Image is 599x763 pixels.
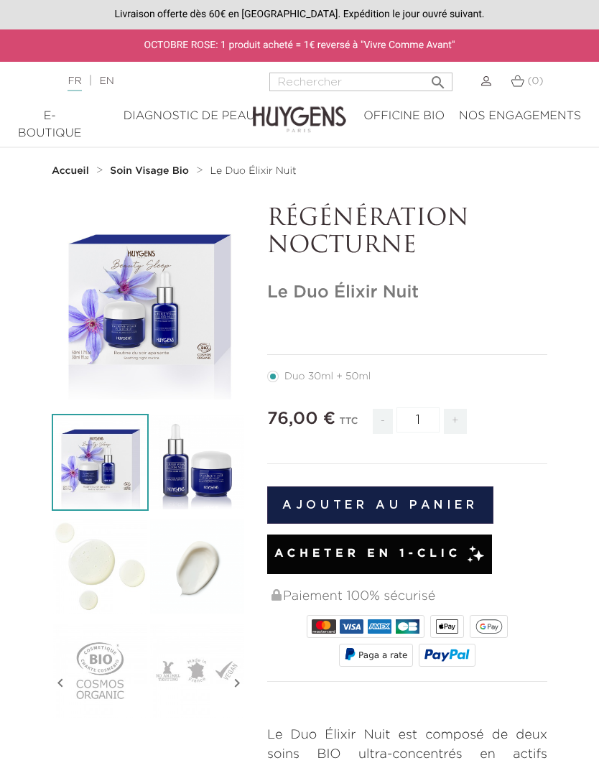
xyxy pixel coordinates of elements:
a: Le Duo Élixir Nuit [210,165,297,177]
div: E-Boutique [18,108,82,142]
a: FR [68,76,81,91]
img: apple_pay [436,619,458,634]
i:  [52,647,69,719]
div: Officine Bio [363,108,445,125]
span: Le Duo Élixir Nuit [210,166,297,176]
span: Paga a rate [358,650,407,660]
div: Nos engagements [459,108,581,125]
button: Ajouter au panier [267,486,493,524]
strong: Soin Visage Bio [110,166,189,176]
span: + [444,409,467,434]
strong: Accueil [52,166,89,176]
button:  [425,68,451,88]
img: google_pay [475,619,503,634]
span: 76,00 € [267,410,335,427]
a: Soin Visage Bio [110,165,192,177]
img: AMEX [368,619,391,634]
img: Le Duo Élixir Nuit [52,414,149,511]
img: MASTERCARD [312,619,335,634]
a: Accueil [52,165,92,177]
a: EN [99,76,113,86]
div: TTC [340,406,358,445]
img: VISA [340,619,363,634]
span: - [373,409,393,434]
label: Duo 30ml + 50ml [267,371,388,382]
img: Paiement 100% sécurisé [271,589,282,601]
img: CB_NATIONALE [396,619,419,634]
span: (0) [527,76,543,86]
i:  [429,70,447,87]
div: Diagnostic de peau [96,108,282,125]
input: Rechercher [269,73,452,91]
p: RÉGÉNÉRATION NOCTURNE [267,205,547,261]
img: Huygens [253,83,346,134]
div: Paiement 100% sécurisé [270,581,547,612]
input: Quantité [396,407,440,433]
a: Diagnostic de peau [89,108,289,125]
img: Le Duo Élixir Nuit [149,414,246,511]
i:  [228,647,246,719]
h1: Le Duo Élixir Nuit [267,282,547,303]
div: | [60,73,238,90]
